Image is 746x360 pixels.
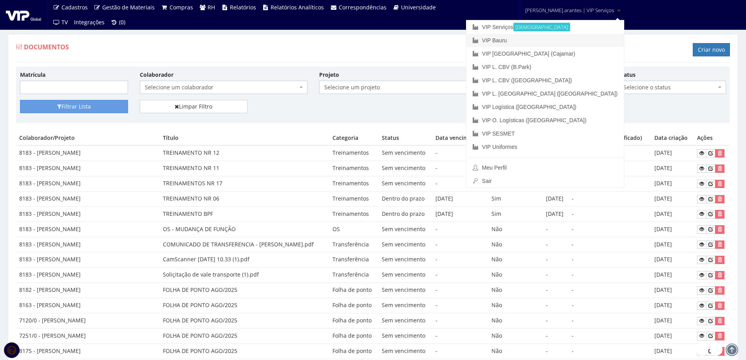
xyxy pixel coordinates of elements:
[160,161,330,176] td: TREINAMENTO NR 11
[543,222,569,237] td: -
[543,298,569,313] td: -
[466,60,624,74] a: VIP L. CBV (B.Park)
[651,252,694,268] td: [DATE]
[543,283,569,298] td: -
[379,237,432,252] td: Sem vencimento
[432,237,488,252] td: -
[160,206,330,222] td: TREINAMENTO BPF
[569,237,651,252] td: -
[466,47,624,60] a: VIP [GEOGRAPHIC_DATA] (Cajamar)
[432,344,488,359] td: -
[488,237,543,252] td: Não
[651,176,694,192] td: [DATE]
[208,4,215,11] span: RH
[324,83,477,91] span: Selecione um projeto
[543,313,569,328] td: -
[271,4,324,11] span: Relatórios Analíticos
[651,191,694,206] td: [DATE]
[319,81,487,94] span: Selecione um projeto
[329,313,378,328] td: Folha de ponto
[432,283,488,298] td: -
[488,298,543,313] td: Não
[329,344,378,359] td: Folha de ponto
[6,9,41,21] img: logo
[651,222,694,237] td: [DATE]
[329,161,378,176] td: Treinamentos
[160,145,330,161] td: TREINAMENTO NR 12
[379,131,432,145] th: Status
[379,298,432,313] td: Sem vencimento
[119,18,125,26] span: (0)
[329,191,378,206] td: Treinamentos
[329,206,378,222] td: Treinamentos
[16,206,160,222] td: 8183 - [PERSON_NAME]
[170,4,193,11] span: Compras
[379,161,432,176] td: Sem vencimento
[651,161,694,176] td: [DATE]
[329,268,378,283] td: Transferência
[74,18,105,26] span: Integrações
[145,83,298,91] span: Selecione um colaborador
[379,191,432,206] td: Dentro do prazo
[651,328,694,344] td: [DATE]
[379,145,432,161] td: Sem vencimento
[432,206,488,222] td: [DATE]
[488,252,543,268] td: Não
[16,145,160,161] td: 8183 - [PERSON_NAME]
[466,114,624,127] a: VIP O. Logísticas ([GEOGRAPHIC_DATA])
[379,313,432,328] td: Sem vencimento
[16,237,160,252] td: 8183 - [PERSON_NAME]
[71,15,108,30] a: Integrações
[16,176,160,192] td: 8183 - [PERSON_NAME]
[569,206,651,222] td: -
[140,100,248,113] a: Limpar Filtro
[379,283,432,298] td: Sem vencimento
[20,100,128,113] button: Filtrar Lista
[651,131,694,145] th: Data criação
[488,206,543,222] td: Sim
[160,298,330,313] td: FOLHA DE PONTO AGO/2025
[488,222,543,237] td: Não
[432,328,488,344] td: -
[16,313,160,328] td: 7120/0 - [PERSON_NAME]
[513,23,570,31] small: [DEMOGRAPHIC_DATA]
[569,191,651,206] td: -
[16,344,160,359] td: 8175 - [PERSON_NAME]
[160,176,330,192] td: TREINAMENTOS NR 17
[543,344,569,359] td: -
[525,6,614,14] span: [PERSON_NAME].arantes | VIP Serviços
[432,161,488,176] td: -
[379,328,432,344] td: Sem vencimento
[488,268,543,283] td: Não
[488,191,543,206] td: Sim
[16,161,160,176] td: 8183 - [PERSON_NAME]
[623,83,717,91] span: Selecione o status
[160,222,330,237] td: OS - MUDANÇA DE FUNÇÃO
[160,283,330,298] td: FOLHA DE PONTO AGO/2025
[543,191,569,206] td: [DATE]
[543,237,569,252] td: -
[694,131,730,145] th: Ações
[102,4,155,11] span: Gestão de Materiais
[329,237,378,252] td: Transferência
[379,268,432,283] td: Sem vencimento
[16,131,160,145] th: Colaborador/Projeto
[319,71,339,79] label: Projeto
[329,252,378,268] td: Transferência
[61,18,68,26] span: TV
[466,34,624,47] a: VIP Bauru
[160,268,330,283] td: Soliçitação de vale transporte (1).pdf
[339,4,387,11] span: Correspondências
[329,222,378,237] td: OS
[20,71,45,79] label: Matrícula
[16,298,160,313] td: 8163 - [PERSON_NAME]
[488,313,543,328] td: Não
[16,222,160,237] td: 8183 - [PERSON_NAME]
[466,20,624,34] a: VIP Serviços[DEMOGRAPHIC_DATA]
[108,15,129,30] a: (0)
[466,100,624,114] a: VIP Logística ([GEOGRAPHIC_DATA])
[16,328,160,344] td: 7251/0 - [PERSON_NAME]
[432,298,488,313] td: -
[140,71,173,79] label: Colaborador
[160,237,330,252] td: COMUNICADO DE TRANSFERENCIA - [PERSON_NAME].pdf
